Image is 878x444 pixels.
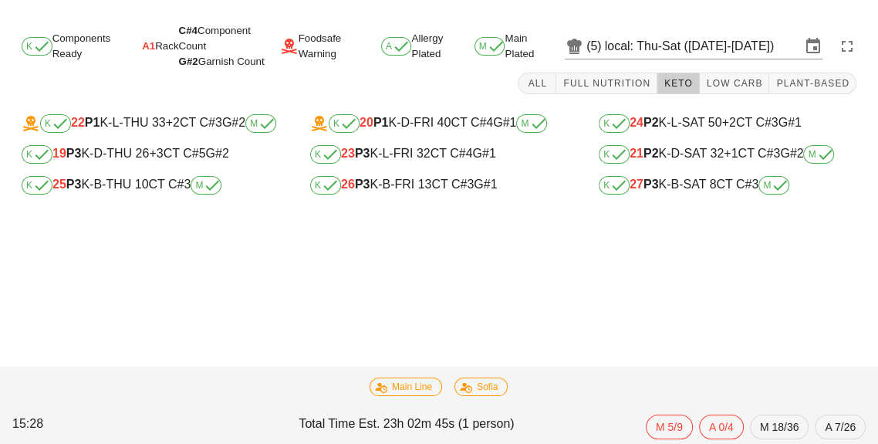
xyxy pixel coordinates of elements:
span: K [603,181,625,190]
span: M [479,42,501,51]
span: 21 [630,147,643,160]
span: M [521,119,542,128]
span: M [808,150,829,159]
span: Full Nutrition [562,78,650,89]
button: Full Nutrition [556,73,657,94]
span: K [26,150,48,159]
span: 24 [630,116,643,129]
span: K [26,181,48,190]
span: M [763,181,785,190]
span: G#2 [205,147,228,160]
span: +1 [724,147,738,160]
span: K [603,150,625,159]
div: K-L-FRI 32 CT C#4 [310,145,568,164]
span: G#1 [493,116,516,129]
span: 19 [52,147,66,160]
span: 27 [630,178,643,191]
span: M [250,119,272,128]
span: G#2 [179,56,198,67]
button: Keto [657,73,700,94]
span: Keto [664,78,693,89]
div: Component Count Garnish Count [179,23,280,69]
span: M [195,181,217,190]
span: +3 [149,147,163,160]
div: K-B-SAT 8 CT C#3 [599,176,856,195]
span: 22 [71,116,85,129]
span: Sofia [464,378,498,395]
b: P2 [643,116,659,129]
span: 23 [341,147,355,160]
span: K [315,181,336,190]
span: G#2 [780,147,803,160]
span: K [26,42,48,51]
span: K [45,119,66,128]
span: G#1 [474,178,497,191]
div: K-L-THU 33 CT C#3 [22,114,279,133]
div: Components Ready Rack Foodsafe Warning Allergy Plated Main Plated [9,28,869,65]
span: Main Line [380,378,432,395]
span: 25 [52,178,66,191]
span: A 7/26 [825,415,856,439]
b: P3 [643,178,659,191]
span: Plant-Based [775,78,849,89]
span: A [386,42,407,51]
span: C#4 [179,25,198,36]
span: M 18/36 [760,415,799,439]
div: 15:28 [9,412,295,442]
span: +2 [721,116,735,129]
span: G#1 [472,147,495,160]
span: K [603,119,625,128]
b: P3 [66,178,82,191]
span: All [525,78,549,89]
b: P2 [643,147,659,160]
button: Plant-Based [769,73,856,94]
div: K-D-SAT 32 CT C#3 [599,145,856,164]
div: K-D-THU 26 CT C#5 [22,145,279,164]
div: K-B-FRI 13 CT C#3 [310,176,568,195]
span: G#1 [778,116,802,129]
div: K-B-THU 10 CT C#3 [22,176,279,195]
b: P3 [355,178,370,191]
b: P3 [66,147,82,160]
span: A1 [142,39,155,54]
button: Low Carb [700,73,770,94]
div: Total Time Est. 23h 02m 45s (1 person) [295,412,582,442]
button: All [518,73,556,94]
span: 26 [341,178,355,191]
div: K-L-SAT 50 CT C#3 [599,114,856,133]
span: +2 [166,116,180,129]
span: G#2 [222,116,245,129]
b: P1 [373,116,389,129]
span: K [315,150,336,159]
span: Low Carb [706,78,763,89]
b: P3 [355,147,370,160]
div: K-D-FRI 40 CT C#4 [310,114,568,133]
span: A 0/4 [709,415,734,439]
div: (5) [586,39,605,54]
span: M 5/9 [656,415,683,439]
span: 20 [360,116,373,129]
span: K [333,119,355,128]
b: P1 [85,116,100,129]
